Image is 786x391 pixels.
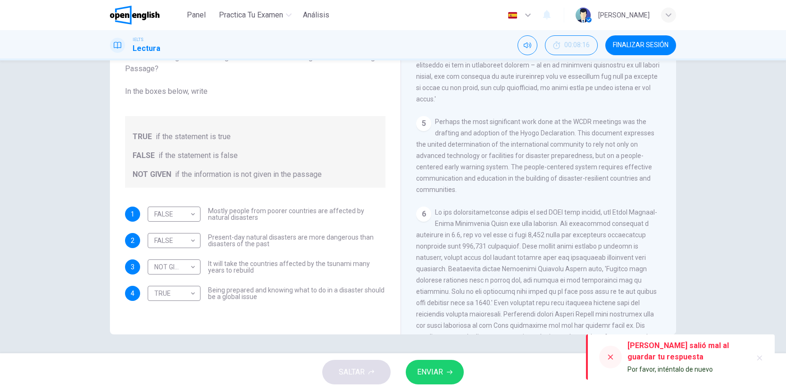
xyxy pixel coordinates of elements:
[605,35,676,55] button: FINALIZAR SESIÓN
[148,201,197,228] div: FALSE
[416,207,431,222] div: 6
[507,12,518,19] img: es
[215,7,295,24] button: Practica tu examen
[598,9,650,21] div: [PERSON_NAME]
[416,116,431,131] div: 5
[208,234,385,247] span: Present-day natural disasters are more dangerous than disasters of the past
[564,42,590,49] span: 00:08:16
[208,287,385,300] span: Being prepared and knowing what to do in a disaster should be a global issue
[208,208,385,221] span: Mostly people from poorer countries are affected by natural disasters
[156,131,231,142] span: if the statement is true
[627,366,713,373] span: Por favor, inténtalo de nuevo
[208,260,385,274] span: It will take the countries affected by the tsunami many years to rebuild
[110,6,181,25] a: OpenEnglish logo
[125,52,385,97] span: Do the following statements agree with the information given in the Reading Passage? In the boxes...
[303,9,329,21] span: Análisis
[159,150,238,161] span: if the statement is false
[133,150,155,161] span: FALSE
[545,35,598,55] div: Ocultar
[576,8,591,23] img: Profile picture
[148,280,197,307] div: TRUE
[133,36,143,43] span: IELTS
[299,7,333,24] button: Análisis
[627,340,744,363] div: [PERSON_NAME] salió mal al guardar tu respuesta
[416,118,654,193] span: Perhaps the most significant work done at the WCDR meetings was the drafting and adoption of the ...
[110,6,159,25] img: OpenEnglish logo
[181,7,211,24] button: Panel
[518,35,537,55] div: Silenciar
[133,169,171,180] span: NOT GIVEN
[545,35,598,55] button: 00:08:16
[131,237,134,244] span: 2
[131,211,134,217] span: 1
[417,366,443,379] span: ENVIAR
[187,9,206,21] span: Panel
[148,227,197,254] div: FALSE
[406,360,464,384] button: ENVIAR
[131,264,134,270] span: 3
[219,9,283,21] span: Practica tu examen
[133,131,152,142] span: TRUE
[131,290,134,297] span: 4
[133,43,160,54] h1: Lectura
[175,169,322,180] span: if the information is not given in the passage
[613,42,669,49] span: FINALIZAR SESIÓN
[148,254,197,281] div: NOT GIVEN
